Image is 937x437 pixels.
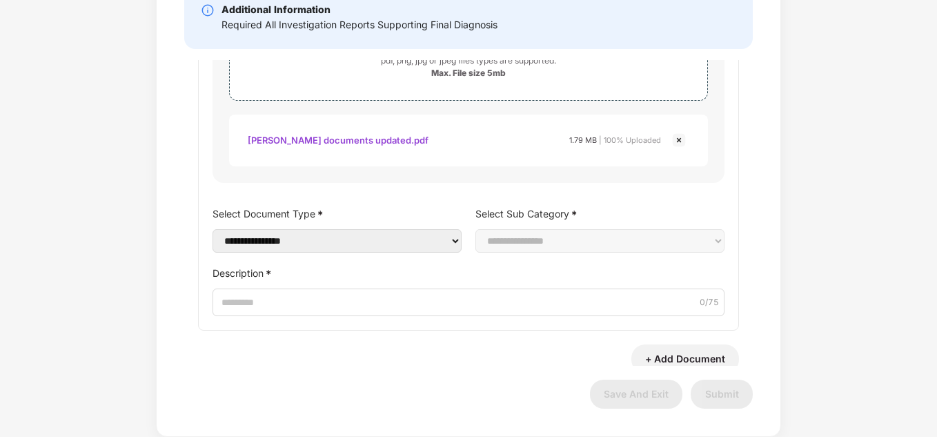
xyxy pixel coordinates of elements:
[431,68,506,79] div: Max. File size 5mb
[201,3,215,17] img: svg+xml;base64,PHN2ZyBpZD0iSW5mby0yMHgyMCIgeG1sbnM9Imh0dHA6Ly93d3cudzMub3JnLzIwMDAvc3ZnIiB3aWR0aD...
[213,204,462,224] label: Select Document Type
[599,135,661,145] span: | 100% Uploaded
[221,3,331,15] b: Additional Information
[248,128,428,152] div: [PERSON_NAME] documents updated.pdf
[705,388,739,400] span: Submit
[700,296,719,309] span: 0 /75
[631,344,739,373] button: + Add Document
[475,204,724,224] label: Select Sub Category
[590,380,682,409] button: Save And Exit
[604,388,669,400] span: Save And Exit
[213,263,724,283] label: Description
[221,17,497,32] div: Required All Investigation Reports Supporting Final Diagnosis
[691,380,753,409] button: Submit
[671,132,687,148] img: svg+xml;base64,PHN2ZyBpZD0iQ3Jvc3MtMjR4MjQiIHhtbG5zPSJodHRwOi8vd3d3LnczLm9yZy8yMDAwL3N2ZyIgd2lkdG...
[569,135,597,145] span: 1.79 MB
[381,54,556,68] div: pdf, png, jpg or jpeg files types are supported.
